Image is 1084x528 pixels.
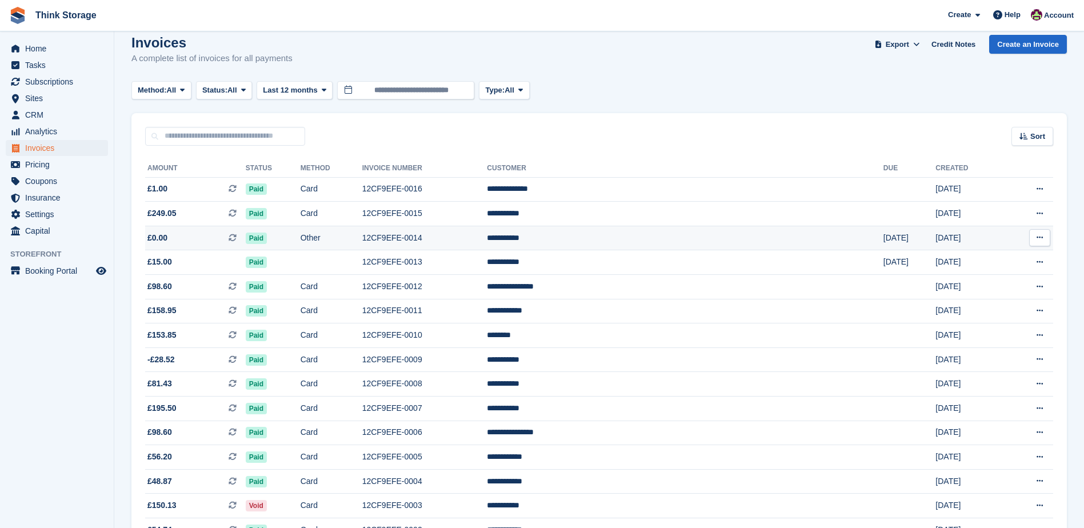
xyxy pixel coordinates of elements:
[883,226,936,250] td: [DATE]
[131,81,191,100] button: Method: All
[147,402,177,414] span: £195.50
[886,39,909,50] span: Export
[935,397,1003,421] td: [DATE]
[25,206,94,222] span: Settings
[25,140,94,156] span: Invoices
[883,159,936,178] th: Due
[25,107,94,123] span: CRM
[935,494,1003,518] td: [DATE]
[362,202,487,226] td: 12CF9EFE-0015
[147,281,172,293] span: £98.60
[362,469,487,494] td: 12CF9EFE-0004
[263,85,317,96] span: Last 12 months
[479,81,529,100] button: Type: All
[301,202,362,226] td: Card
[935,445,1003,470] td: [DATE]
[25,157,94,173] span: Pricing
[246,257,267,268] span: Paid
[246,378,267,390] span: Paid
[246,330,267,341] span: Paid
[25,41,94,57] span: Home
[246,451,267,463] span: Paid
[6,223,108,239] a: menu
[935,250,1003,275] td: [DATE]
[25,223,94,239] span: Capital
[301,299,362,323] td: Card
[362,226,487,250] td: 12CF9EFE-0014
[131,35,293,50] h1: Invoices
[147,329,177,341] span: £153.85
[246,233,267,244] span: Paid
[362,250,487,275] td: 12CF9EFE-0013
[246,281,267,293] span: Paid
[301,275,362,299] td: Card
[147,305,177,317] span: £158.95
[25,263,94,279] span: Booking Portal
[25,123,94,139] span: Analytics
[1005,9,1021,21] span: Help
[246,500,267,511] span: Void
[6,157,108,173] a: menu
[1044,10,1074,21] span: Account
[145,159,246,178] th: Amount
[6,190,108,206] a: menu
[301,494,362,518] td: Card
[246,476,267,487] span: Paid
[25,173,94,189] span: Coupons
[362,445,487,470] td: 12CF9EFE-0005
[362,299,487,323] td: 12CF9EFE-0011
[246,208,267,219] span: Paid
[202,85,227,96] span: Status:
[10,249,114,260] span: Storefront
[246,354,267,366] span: Paid
[362,159,487,178] th: Invoice Number
[935,469,1003,494] td: [DATE]
[927,35,980,54] a: Credit Notes
[227,85,237,96] span: All
[935,347,1003,372] td: [DATE]
[131,52,293,65] p: A complete list of invoices for all payments
[138,85,167,96] span: Method:
[883,250,936,275] td: [DATE]
[935,202,1003,226] td: [DATE]
[147,475,172,487] span: £48.87
[147,256,172,268] span: £15.00
[301,226,362,250] td: Other
[147,207,177,219] span: £249.05
[147,451,172,463] span: £56.20
[6,123,108,139] a: menu
[246,427,267,438] span: Paid
[6,173,108,189] a: menu
[25,90,94,106] span: Sites
[487,159,883,178] th: Customer
[362,177,487,202] td: 12CF9EFE-0016
[485,85,505,96] span: Type:
[147,378,172,390] span: £81.43
[948,9,971,21] span: Create
[301,159,362,178] th: Method
[6,57,108,73] a: menu
[147,183,167,195] span: £1.00
[362,494,487,518] td: 12CF9EFE-0003
[6,206,108,222] a: menu
[301,421,362,445] td: Card
[301,347,362,372] td: Card
[362,372,487,397] td: 12CF9EFE-0008
[147,354,174,366] span: -£28.52
[6,90,108,106] a: menu
[362,275,487,299] td: 12CF9EFE-0012
[257,81,333,100] button: Last 12 months
[989,35,1067,54] a: Create an Invoice
[301,372,362,397] td: Card
[31,6,101,25] a: Think Storage
[6,140,108,156] a: menu
[167,85,177,96] span: All
[935,299,1003,323] td: [DATE]
[935,275,1003,299] td: [DATE]
[362,347,487,372] td: 12CF9EFE-0009
[935,372,1003,397] td: [DATE]
[505,85,514,96] span: All
[872,35,922,54] button: Export
[935,159,1003,178] th: Created
[935,226,1003,250] td: [DATE]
